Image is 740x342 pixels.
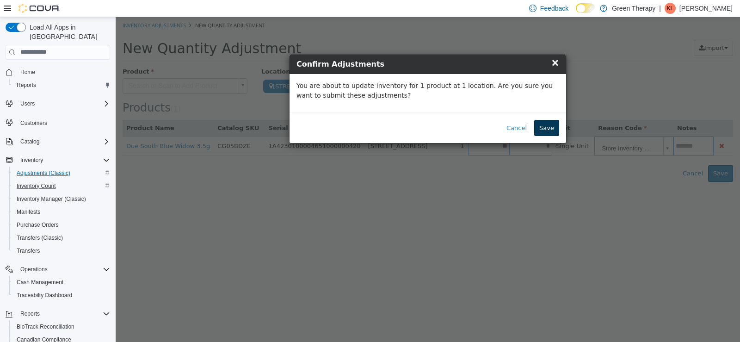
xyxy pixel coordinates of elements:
span: Inventory Manager (Classic) [17,195,86,203]
span: Reports [17,308,110,319]
span: Cash Management [17,279,63,286]
button: BioTrack Reconciliation [9,320,114,333]
span: BioTrack Reconciliation [17,323,74,330]
p: You are about to update inventory for 1 product at 1 location. Are you sure you want to submit th... [181,64,444,83]
button: Traceabilty Dashboard [9,289,114,302]
span: Catalog [17,136,110,147]
span: Transfers [13,245,110,256]
span: Adjustments (Classic) [17,169,70,177]
span: Operations [17,264,110,275]
a: Transfers (Classic) [13,232,67,243]
span: KL [667,3,674,14]
p: | [659,3,661,14]
span: Inventory Count [17,182,56,190]
span: Customers [17,117,110,128]
span: Users [17,98,110,109]
button: Cancel [386,103,416,119]
span: Inventory Count [13,180,110,192]
span: Reports [17,81,36,89]
span: Cash Management [13,277,110,288]
span: Purchase Orders [13,219,110,230]
span: Reports [20,310,40,317]
span: Traceabilty Dashboard [17,292,72,299]
span: Home [20,68,35,76]
a: Purchase Orders [13,219,62,230]
button: Customers [2,116,114,129]
span: Home [17,66,110,78]
h4: Confirm Adjustments [181,42,444,53]
span: Catalog [20,138,39,145]
button: Inventory [2,154,114,167]
img: Cova [18,4,60,13]
span: Manifests [13,206,110,218]
a: Cash Management [13,277,67,288]
button: Purchase Orders [9,218,114,231]
span: Inventory [20,156,43,164]
button: Home [2,65,114,79]
button: Transfers (Classic) [9,231,114,244]
button: Operations [2,263,114,276]
button: Operations [17,264,51,275]
span: Purchase Orders [17,221,59,229]
button: Manifests [9,205,114,218]
button: Inventory Manager (Classic) [9,193,114,205]
a: Customers [17,118,51,129]
span: Traceabilty Dashboard [13,290,110,301]
a: Home [17,67,39,78]
input: Dark Mode [576,3,595,13]
button: Inventory [17,155,47,166]
a: Reports [13,80,40,91]
span: Inventory [17,155,110,166]
span: Transfers [17,247,40,255]
a: Adjustments (Classic) [13,168,74,179]
button: Reports [2,307,114,320]
button: Reports [9,79,114,92]
button: Catalog [17,136,43,147]
span: Adjustments (Classic) [13,168,110,179]
a: Traceabilty Dashboard [13,290,76,301]
span: Transfers (Classic) [17,234,63,242]
a: Manifests [13,206,44,218]
button: Cash Management [9,276,114,289]
span: Reports [13,80,110,91]
button: Inventory Count [9,180,114,193]
a: Transfers [13,245,43,256]
button: Users [2,97,114,110]
button: Catalog [2,135,114,148]
button: Adjustments (Classic) [9,167,114,180]
button: Users [17,98,38,109]
span: × [435,40,444,51]
button: Transfers [9,244,114,257]
span: Inventory Manager (Classic) [13,193,110,205]
span: Feedback [540,4,568,13]
span: BioTrack Reconciliation [13,321,110,332]
span: Manifests [17,208,40,216]
p: [PERSON_NAME] [679,3,733,14]
span: Operations [20,266,48,273]
a: Inventory Manager (Classic) [13,193,90,205]
a: BioTrack Reconciliation [13,321,78,332]
div: Kyle Lack [665,3,676,14]
button: Reports [17,308,43,319]
p: Green Therapy [612,3,655,14]
span: Users [20,100,35,107]
span: Customers [20,119,47,127]
span: Load All Apps in [GEOGRAPHIC_DATA] [26,23,110,41]
button: Save [419,103,444,119]
a: Inventory Count [13,180,60,192]
span: Transfers (Classic) [13,232,110,243]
